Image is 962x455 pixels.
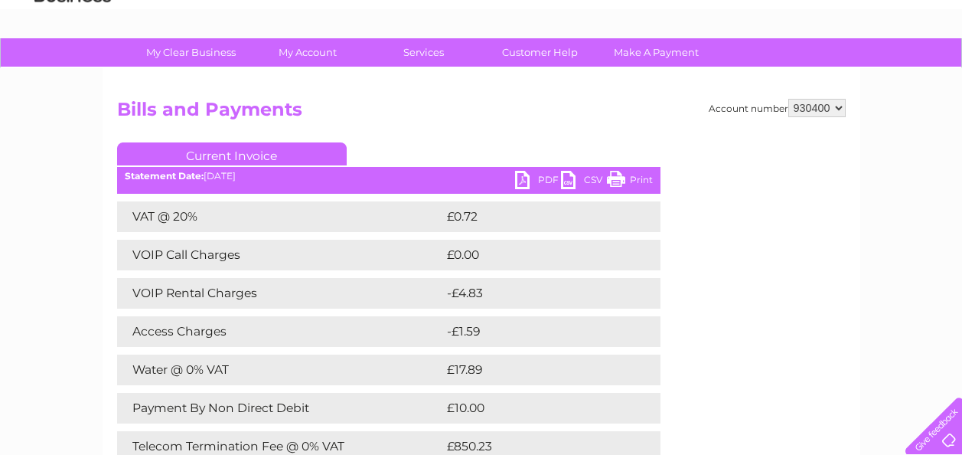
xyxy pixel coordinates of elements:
[593,38,719,67] a: Make A Payment
[477,38,603,67] a: Customer Help
[731,65,765,77] a: Energy
[120,8,843,74] div: Clear Business is a trading name of Verastar Limited (registered in [GEOGRAPHIC_DATA] No. 3667643...
[860,65,898,77] a: Contact
[709,99,846,117] div: Account number
[117,240,443,270] td: VOIP Call Charges
[117,171,660,182] div: [DATE]
[360,38,487,67] a: Services
[693,65,722,77] a: Water
[561,171,607,193] a: CSV
[117,99,846,128] h2: Bills and Payments
[515,171,561,193] a: PDF
[244,38,370,67] a: My Account
[117,355,443,385] td: Water @ 0% VAT
[128,38,254,67] a: My Clear Business
[125,170,204,182] b: Statement Date:
[443,240,625,270] td: £0.00
[673,8,779,27] a: 0333 014 3131
[443,355,628,385] td: £17.89
[34,40,112,87] img: logo.png
[443,316,627,347] td: -£1.59
[607,171,653,193] a: Print
[443,278,628,309] td: -£4.83
[117,316,443,347] td: Access Charges
[829,65,851,77] a: Blog
[117,393,443,424] td: Payment By Non Direct Debit
[117,278,443,309] td: VOIP Rental Charges
[911,65,947,77] a: Log out
[117,142,347,165] a: Current Invoice
[443,201,624,232] td: £0.72
[443,393,629,424] td: £10.00
[117,201,443,232] td: VAT @ 20%
[774,65,820,77] a: Telecoms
